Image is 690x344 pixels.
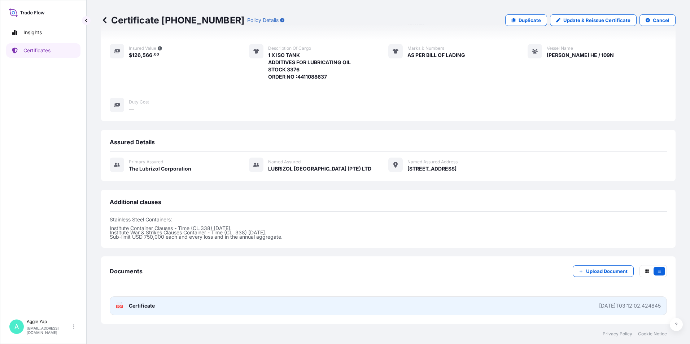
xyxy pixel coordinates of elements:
p: Aggie Yap [27,319,71,325]
a: Cookie Notice [638,331,667,337]
span: AS PER BILL OF LADING [407,52,465,59]
p: Update & Reissue Certificate [563,17,630,24]
span: Description of cargo [268,45,311,51]
span: , [141,53,143,58]
div: [DATE]T03:12:02.424845 [599,302,661,309]
span: Documents [110,268,143,275]
span: Duty Cost [129,99,149,105]
span: 00 [154,53,159,56]
span: Primary assured [129,159,163,165]
a: Privacy Policy [603,331,632,337]
span: Named Assured Address [407,159,458,165]
p: [EMAIL_ADDRESS][DOMAIN_NAME] [27,326,71,335]
p: Cancel [653,17,669,24]
span: Vessel Name [547,45,573,51]
span: Marks & Numbers [407,45,444,51]
text: PDF [117,305,122,308]
a: Certificates [6,43,80,58]
p: Certificate [PHONE_NUMBER] [101,14,244,26]
span: Named Assured [268,159,301,165]
a: Update & Reissue Certificate [550,14,637,26]
a: Insights [6,25,80,40]
span: 126 [132,53,141,58]
span: Certificate [129,302,155,309]
span: . [153,53,154,56]
p: Upload Document [586,268,628,275]
span: 1 X ISO TANK ADDITIVES FOR LUBRICATING OIL STOCK 3376 ORDER NO :4411088637 [268,52,351,80]
span: The Lubrizol Corporation [129,165,191,172]
span: 566 [143,53,152,58]
span: A [14,323,19,330]
button: Cancel [639,14,676,26]
span: LUBRIZOL [GEOGRAPHIC_DATA] (PTE) LTD [268,165,371,172]
button: Upload Document [573,265,634,277]
p: Insights [23,29,42,36]
p: Certificates [23,47,51,54]
p: Policy Details [247,17,279,24]
span: $ [129,53,132,58]
span: Additional clauses [110,198,161,206]
span: — [129,105,134,113]
p: Stainless Steel Containers: Institute Container Clauses - Time (CL.338) [DATE]. Institute War & S... [110,217,667,239]
span: [PERSON_NAME] HE / 109N [547,52,614,59]
p: Duplicate [519,17,541,24]
a: Duplicate [505,14,547,26]
a: PDFCertificate[DATE]T03:12:02.424845 [110,296,667,315]
span: Assured Details [110,138,155,146]
span: Insured Value [129,45,156,51]
span: [STREET_ADDRESS] [407,165,457,172]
